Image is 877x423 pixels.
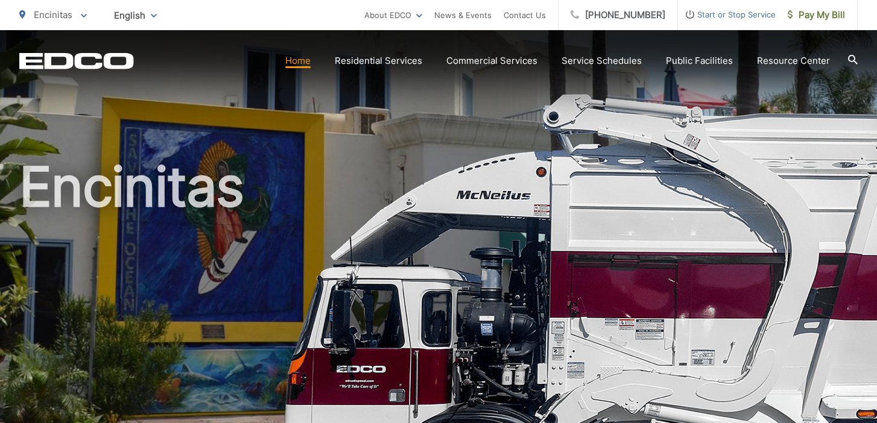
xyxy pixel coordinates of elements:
[434,8,492,22] a: News & Events
[19,52,134,69] a: EDCD logo. Return to the homepage.
[757,54,830,68] a: Resource Center
[285,54,311,68] a: Home
[446,54,537,68] a: Commercial Services
[562,54,642,68] a: Service Schedules
[504,8,546,22] a: Contact Us
[788,8,845,22] span: Pay My Bill
[105,5,166,26] span: English
[335,54,422,68] a: Residential Services
[34,9,72,20] span: Encinitas
[666,54,733,68] a: Public Facilities
[364,8,422,22] a: About EDCO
